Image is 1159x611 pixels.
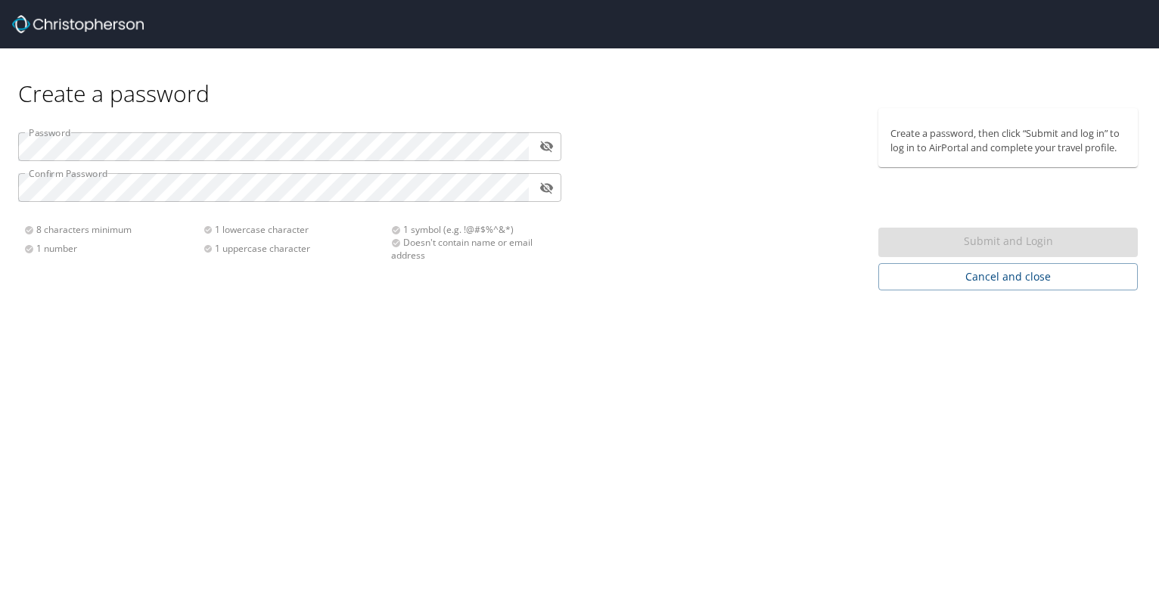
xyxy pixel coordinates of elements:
div: Create a password [18,48,1141,108]
span: Cancel and close [890,268,1126,287]
div: 1 symbol (e.g. !@#$%^&*) [391,223,552,236]
div: Doesn't contain name or email address [391,236,552,262]
button: toggle password visibility [535,176,558,200]
button: Cancel and close [878,263,1138,291]
img: Christopherson_logo_rev.png [12,15,144,33]
button: toggle password visibility [535,135,558,158]
div: 8 characters minimum [24,223,204,236]
div: 1 uppercase character [204,242,383,255]
div: 1 number [24,242,204,255]
p: Create a password, then click “Submit and log in” to log in to AirPortal and complete your travel... [890,126,1126,155]
div: 1 lowercase character [204,223,383,236]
